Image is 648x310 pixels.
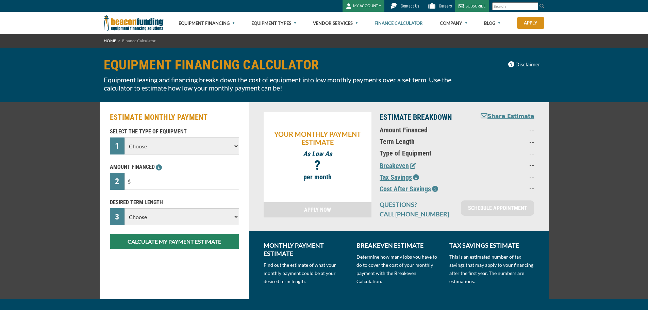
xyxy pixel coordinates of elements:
[356,241,441,249] p: BREAKEVEN ESTIMATE
[517,17,544,29] a: Apply
[104,58,470,72] h1: EQUIPMENT FINANCING CALCULATOR
[492,2,538,10] input: Search
[380,200,453,209] p: QUESTIONS?
[110,198,239,207] p: DESIRED TERM LENGTH
[380,161,416,171] button: Breakeven
[110,234,239,249] button: CALCULATE MY PAYMENT ESTIMATE
[539,3,545,9] img: Search
[380,112,466,123] p: ESTIMATE BREAKDOWN
[267,173,368,181] p: per month
[267,130,368,146] p: YOUR MONTHLY PAYMENT ESTIMATE
[110,208,125,225] div: 3
[531,4,536,9] a: Clear search text
[504,58,545,71] button: Disclaimer
[356,253,441,285] p: Determine how many jobs you have to do to cover the cost of your monthly payment with the Breakev...
[380,149,466,157] p: Type of Equipment
[449,253,534,285] p: This is an estimated number of tax savings that may apply to your financing after the first year....
[380,137,466,146] p: Term Length
[313,12,358,34] a: Vendor Services
[104,12,164,34] img: Beacon Funding Corporation logo
[110,128,239,136] p: SELECT THE TYPE OF EQUIPMENT
[267,150,368,158] p: As Low As
[475,161,534,169] p: --
[264,261,348,285] p: Find out the estimate of what your monthly payment could be at your desired term length.
[380,172,419,182] button: Tax Savings
[440,12,467,34] a: Company
[475,149,534,157] p: --
[380,126,466,134] p: Amount Financed
[475,137,534,146] p: --
[110,112,239,123] h2: ESTIMATE MONTHLY PAYMENT
[104,76,470,92] p: Equipment leasing and financing breaks down the cost of equipment into low monthly payments over ...
[122,38,156,43] span: Finance Calculator
[264,202,372,217] a: APPLY NOW
[104,38,116,43] a: HOME
[124,173,239,190] input: $
[449,241,534,249] p: TAX SAVINGS ESTIMATE
[380,184,438,194] button: Cost After Savings
[264,241,348,258] p: MONTHLY PAYMENT ESTIMATE
[475,126,534,134] p: --
[515,60,540,68] span: Disclaimer
[251,12,296,34] a: Equipment Types
[267,161,368,169] p: ?
[110,163,239,171] p: AMOUNT FINANCED
[475,184,534,192] p: --
[380,210,453,218] p: CALL [PHONE_NUMBER]
[110,173,125,190] div: 2
[110,137,125,154] div: 1
[375,12,423,34] a: Finance Calculator
[401,4,419,9] span: Contact Us
[439,4,452,9] span: Careers
[484,12,500,34] a: Blog
[179,12,235,34] a: Equipment Financing
[461,200,534,216] a: SCHEDULE APPOINTMENT
[475,172,534,180] p: --
[481,112,534,121] button: Share Estimate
